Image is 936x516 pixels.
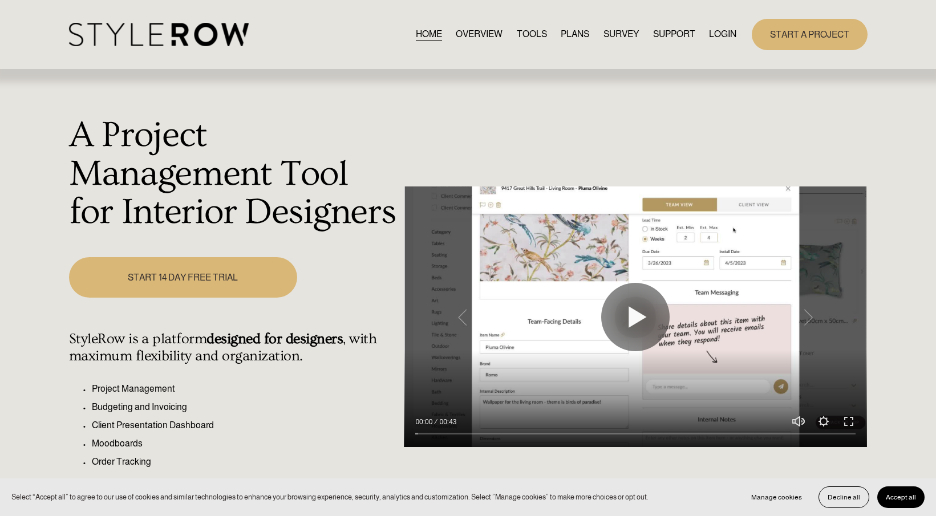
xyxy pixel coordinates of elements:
a: START A PROJECT [752,19,868,50]
strong: designed for designers [206,331,343,347]
p: Select “Accept all” to agree to our use of cookies and similar technologies to enhance your brows... [11,491,649,502]
h4: StyleRow is a platform , with maximum flexibility and organization. [69,331,398,365]
input: Seek [415,430,856,438]
span: Decline all [828,493,860,501]
a: TOOLS [517,27,547,42]
p: Order Tracking [92,455,398,469]
div: Duration [435,416,459,428]
button: Play [601,283,670,351]
button: Accept all [877,486,925,508]
button: Decline all [819,486,869,508]
h1: A Project Management Tool for Interior Designers [69,116,398,232]
a: START 14 DAY FREE TRIAL [69,257,297,298]
p: Budgeting and Invoicing [92,400,398,414]
a: folder dropdown [653,27,695,42]
p: Project Management [92,382,398,396]
a: HOME [416,27,442,42]
img: StyleRow [69,23,249,46]
div: Current time [415,416,435,428]
a: LOGIN [709,27,736,42]
button: Manage cookies [743,486,811,508]
a: SURVEY [603,27,639,42]
span: SUPPORT [653,27,695,41]
a: OVERVIEW [456,27,503,42]
p: Moodboards [92,437,398,450]
span: Accept all [886,493,916,501]
a: PLANS [561,27,589,42]
span: Manage cookies [751,493,802,501]
p: Client Presentation Dashboard [92,419,398,432]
